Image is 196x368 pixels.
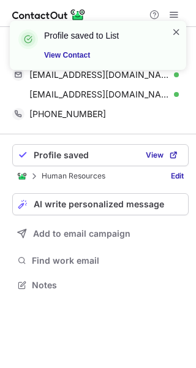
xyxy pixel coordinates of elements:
span: AI write personalized message [34,199,164,209]
button: Profile savedView [12,144,189,166]
p: Human Resources [42,172,105,180]
button: AI write personalized message [12,193,189,215]
span: Notes [32,280,184,291]
img: ContactOut v5.3.10 [12,7,86,22]
img: ContactOut [17,171,27,181]
button: Find work email [12,252,189,269]
button: Notes [12,277,189,294]
span: Add to email campaign [33,229,130,239]
span: Profile saved [34,150,89,160]
span: Find work email [32,255,184,266]
span: [EMAIL_ADDRESS][DOMAIN_NAME] [29,89,170,100]
span: [PHONE_NUMBER] [29,109,106,120]
button: Add to email campaign [12,223,189,245]
span: View [146,151,164,159]
header: Profile saved to List [44,29,157,42]
a: View Contact [44,49,157,61]
a: Edit [166,170,189,182]
img: success [18,29,38,49]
